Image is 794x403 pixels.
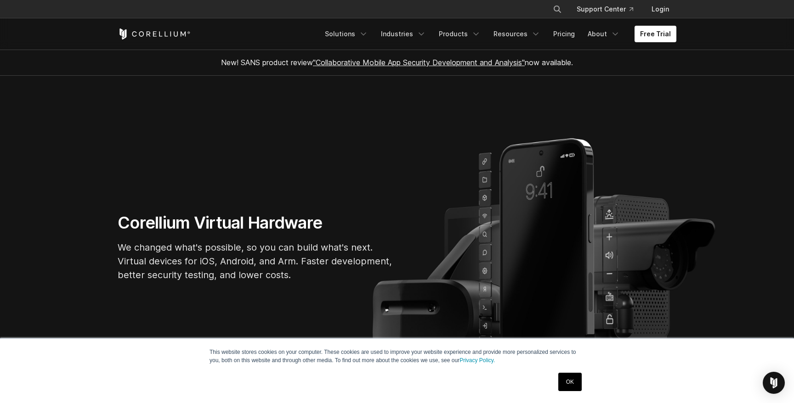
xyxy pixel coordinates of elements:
[433,26,486,42] a: Products
[635,26,676,42] a: Free Trial
[313,58,525,67] a: "Collaborative Mobile App Security Development and Analysis"
[319,26,676,42] div: Navigation Menu
[118,213,393,233] h1: Corellium Virtual Hardware
[558,373,582,391] a: OK
[763,372,785,394] div: Open Intercom Messenger
[118,241,393,282] p: We changed what's possible, so you can build what's next. Virtual devices for iOS, Android, and A...
[644,1,676,17] a: Login
[542,1,676,17] div: Navigation Menu
[548,26,580,42] a: Pricing
[221,58,573,67] span: New! SANS product review now available.
[459,357,495,364] a: Privacy Policy.
[375,26,431,42] a: Industries
[582,26,625,42] a: About
[549,1,566,17] button: Search
[569,1,641,17] a: Support Center
[488,26,546,42] a: Resources
[319,26,374,42] a: Solutions
[210,348,584,364] p: This website stores cookies on your computer. These cookies are used to improve your website expe...
[118,28,191,39] a: Corellium Home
